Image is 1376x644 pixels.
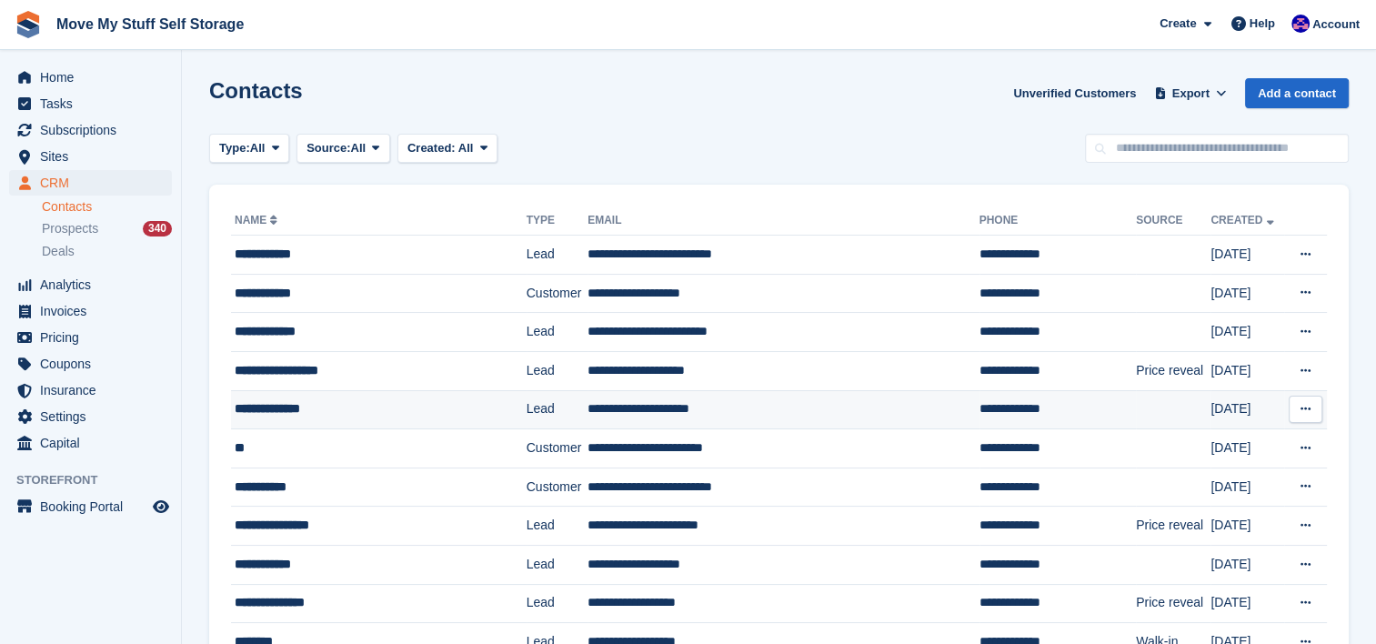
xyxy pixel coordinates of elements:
td: [DATE] [1210,236,1284,275]
td: [DATE] [1210,545,1284,584]
span: Export [1172,85,1210,103]
span: Account [1312,15,1360,34]
td: Lead [527,545,588,584]
span: All [458,141,474,155]
a: Prospects 340 [42,219,172,238]
div: 340 [143,221,172,236]
a: menu [9,272,172,297]
a: menu [9,144,172,169]
td: Lead [527,390,588,429]
span: Analytics [40,272,149,297]
td: Customer [527,274,588,313]
img: Jade Whetnall [1291,15,1310,33]
a: menu [9,65,172,90]
span: Source: [306,139,350,157]
span: Pricing [40,325,149,350]
a: Move My Stuff Self Storage [49,9,251,39]
span: Type: [219,139,250,157]
td: [DATE] [1210,313,1284,352]
span: Sites [40,144,149,169]
td: Lead [527,236,588,275]
a: menu [9,494,172,519]
button: Export [1150,78,1230,108]
span: Create [1160,15,1196,33]
td: Lead [527,584,588,623]
span: Tasks [40,91,149,116]
span: All [351,139,367,157]
td: [DATE] [1210,468,1284,507]
td: Lead [527,507,588,546]
td: Lead [527,313,588,352]
a: menu [9,351,172,377]
a: menu [9,325,172,350]
a: Preview store [150,496,172,518]
button: Type: All [209,134,289,164]
span: Insurance [40,377,149,403]
td: [DATE] [1210,351,1284,390]
a: Contacts [42,198,172,216]
td: Customer [527,468,588,507]
td: Customer [527,429,588,468]
a: menu [9,170,172,196]
button: Created: All [397,134,497,164]
span: Subscriptions [40,117,149,143]
td: [DATE] [1210,390,1284,429]
th: Phone [979,206,1137,236]
td: Lead [527,351,588,390]
span: Created: [407,141,456,155]
td: Price reveal [1136,507,1210,546]
td: Price reveal [1136,351,1210,390]
span: Prospects [42,220,98,237]
a: menu [9,298,172,324]
h1: Contacts [209,78,303,103]
span: CRM [40,170,149,196]
a: menu [9,404,172,429]
span: All [250,139,266,157]
a: Add a contact [1245,78,1349,108]
a: Created [1210,214,1277,226]
td: [DATE] [1210,507,1284,546]
a: menu [9,430,172,456]
th: Email [588,206,979,236]
td: [DATE] [1210,274,1284,313]
a: Name [235,214,281,226]
button: Source: All [296,134,390,164]
span: Deals [42,243,75,260]
a: menu [9,377,172,403]
span: Storefront [16,471,181,489]
span: Booking Portal [40,494,149,519]
span: Capital [40,430,149,456]
a: Unverified Customers [1006,78,1143,108]
td: Price reveal [1136,584,1210,623]
span: Help [1250,15,1275,33]
td: [DATE] [1210,429,1284,468]
th: Source [1136,206,1210,236]
a: menu [9,91,172,116]
span: Home [40,65,149,90]
a: menu [9,117,172,143]
span: Coupons [40,351,149,377]
img: stora-icon-8386f47178a22dfd0bd8f6a31ec36ba5ce8667c1dd55bd0f319d3a0aa187defe.svg [15,11,42,38]
a: Deals [42,242,172,261]
td: [DATE] [1210,584,1284,623]
span: Settings [40,404,149,429]
span: Invoices [40,298,149,324]
th: Type [527,206,588,236]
